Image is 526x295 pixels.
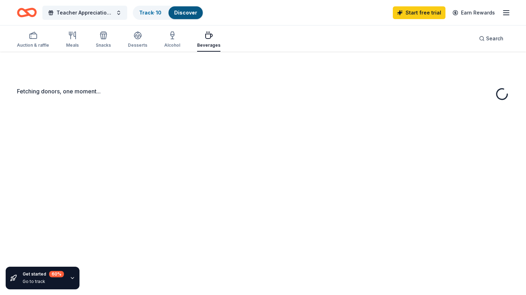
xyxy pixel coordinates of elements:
div: Go to track [23,279,64,284]
button: Desserts [128,28,147,52]
button: Track· 10Discover [133,6,203,20]
button: Search [473,31,509,46]
a: Earn Rewards [448,6,499,19]
button: Teacher Appreciation Giveaway [42,6,127,20]
div: 60 % [49,271,64,277]
div: Alcohol [164,42,180,48]
div: Fetching donors, one moment... [17,87,509,96]
button: Meals [66,28,79,52]
div: Beverages [197,42,220,48]
button: Auction & raffle [17,28,49,52]
div: Desserts [128,42,147,48]
span: Search [486,34,503,43]
span: Teacher Appreciation Giveaway [57,8,113,17]
div: Meals [66,42,79,48]
a: Home [17,4,37,21]
button: Snacks [96,28,111,52]
div: Auction & raffle [17,42,49,48]
a: Track· 10 [139,10,161,16]
div: Get started [23,271,64,277]
div: Snacks [96,42,111,48]
a: Discover [174,10,197,16]
button: Alcohol [164,28,180,52]
button: Beverages [197,28,220,52]
a: Start free trial [393,6,445,19]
